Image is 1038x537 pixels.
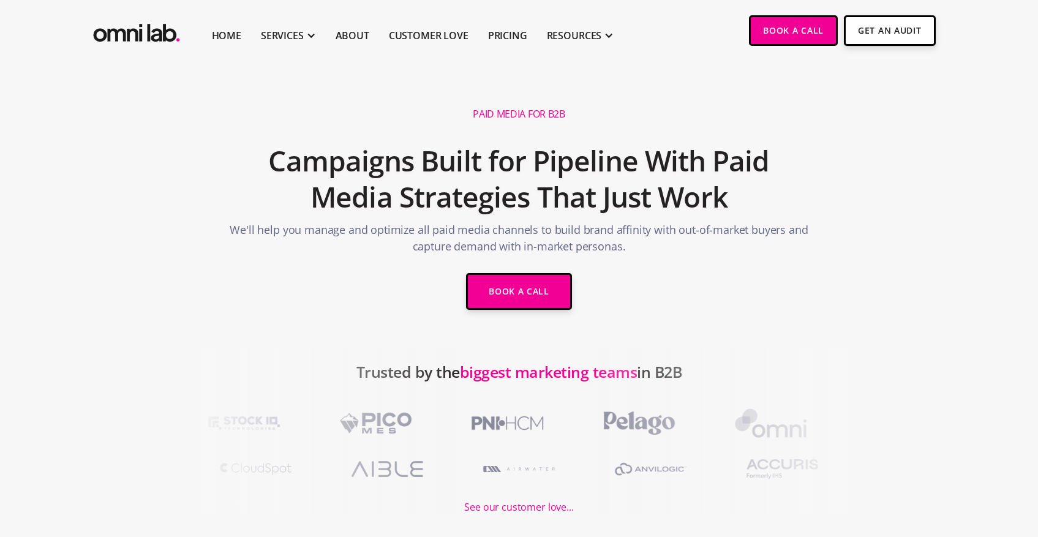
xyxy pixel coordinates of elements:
[818,395,1038,537] iframe: Chat Widget
[228,137,811,222] h2: Campaigns Built for Pipeline With Paid Media Strategies That Just Work
[261,28,304,43] div: SERVICES
[464,499,573,516] div: See our customer love...
[749,15,838,46] a: Book a Call
[547,28,602,43] div: RESOURCES
[479,451,586,487] img: A1RWATER
[473,108,565,121] h1: Paid Media for B2B
[228,222,811,261] p: We'll help you manage and optimize all paid media channels to build brand affinity with out-of-ma...
[91,15,182,45] a: home
[488,28,527,43] a: Pricing
[460,361,637,382] span: biggest marketing teams
[844,15,935,46] a: Get An Audit
[572,405,679,441] img: PelagoHealth
[212,28,241,43] a: Home
[91,15,182,45] img: Omni Lab: B2B SaaS Demand Generation Agency
[440,405,547,441] img: PNI
[336,28,369,43] a: About
[466,273,572,310] a: Book a Call
[464,487,573,516] a: See our customer love...
[389,28,468,43] a: Customer Love
[356,356,682,405] h2: Trusted by the in B2B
